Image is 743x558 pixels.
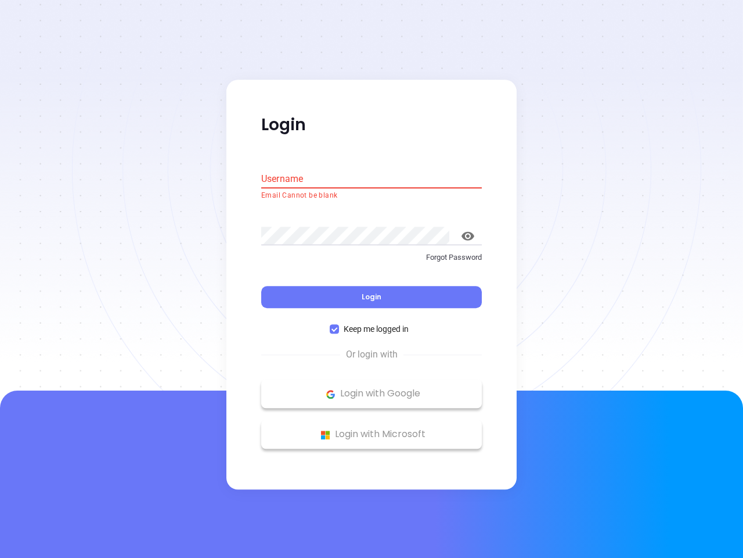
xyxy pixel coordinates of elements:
p: Login with Microsoft [267,426,476,443]
p: Login [261,115,482,135]
button: toggle password visibility [454,222,482,250]
p: Forgot Password [261,252,482,263]
a: Forgot Password [261,252,482,273]
span: Login [362,292,381,302]
p: Login with Google [267,385,476,403]
img: Microsoft Logo [318,428,333,442]
img: Google Logo [323,387,338,402]
span: Or login with [340,348,403,362]
button: Google Logo Login with Google [261,380,482,409]
p: Email Cannot be blank [261,190,482,202]
button: Microsoft Logo Login with Microsoft [261,420,482,449]
span: Keep me logged in [339,323,413,336]
button: Login [261,287,482,309]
